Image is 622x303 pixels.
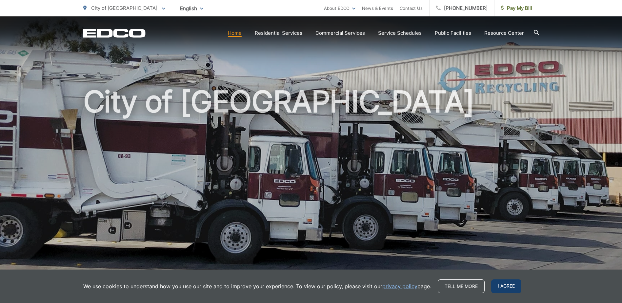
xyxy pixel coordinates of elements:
a: privacy policy [382,282,417,290]
h1: City of [GEOGRAPHIC_DATA] [83,85,539,293]
span: City of [GEOGRAPHIC_DATA] [91,5,157,11]
span: English [175,3,208,14]
a: Tell me more [438,279,485,293]
a: Home [228,29,242,37]
a: Public Facilities [435,29,471,37]
a: Resource Center [484,29,524,37]
a: Service Schedules [378,29,422,37]
p: We use cookies to understand how you use our site and to improve your experience. To view our pol... [83,282,431,290]
a: About EDCO [324,4,355,12]
a: News & Events [362,4,393,12]
span: Pay My Bill [501,4,532,12]
a: Residential Services [255,29,302,37]
a: EDCD logo. Return to the homepage. [83,29,146,38]
span: I agree [491,279,521,293]
a: Contact Us [400,4,423,12]
a: Commercial Services [315,29,365,37]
